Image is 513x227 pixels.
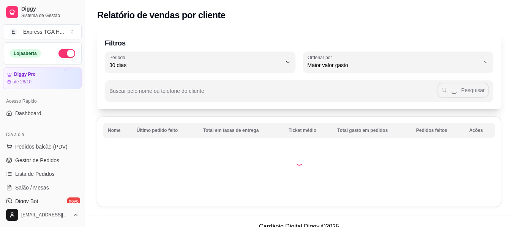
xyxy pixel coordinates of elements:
[21,13,79,19] span: Sistema de Gestão
[308,61,480,69] span: Maior valor gasto
[295,158,303,166] div: Loading
[3,154,82,166] a: Gestor de Pedidos
[3,206,82,224] button: [EMAIL_ADDRESS][DOMAIN_NAME]
[14,72,36,77] article: Diggy Pro
[3,24,82,39] button: Select a team
[3,182,82,194] a: Salão / Mesas
[109,54,128,61] label: Período
[9,49,41,58] div: Loja aberta
[15,157,59,164] span: Gestor de Pedidos
[3,95,82,107] div: Acesso Rápido
[3,67,82,89] a: Diggy Proaté 28/10
[13,79,32,85] article: até 28/10
[23,28,64,36] div: Express TGA H ...
[109,90,437,98] input: Buscar pelo nome ou telefone do cliente
[109,61,282,69] span: 30 dias
[3,107,82,119] a: Dashboard
[21,212,69,218] span: [EMAIL_ADDRESS][DOMAIN_NAME]
[15,184,49,191] span: Salão / Mesas
[3,128,82,141] div: Dia a dia
[58,49,75,58] button: Alterar Status
[15,110,41,117] span: Dashboard
[21,6,79,13] span: Diggy
[15,170,55,178] span: Lista de Pedidos
[9,28,17,36] span: E
[105,38,493,49] p: Filtros
[308,54,335,61] label: Ordenar por
[105,52,295,73] button: Período30 dias
[97,9,226,21] h2: Relatório de vendas por cliente
[3,168,82,180] a: Lista de Pedidos
[3,3,82,21] a: DiggySistema de Gestão
[15,197,38,205] span: Diggy Bot
[3,195,82,207] a: Diggy Botnovo
[303,52,494,73] button: Ordenar porMaior valor gasto
[15,143,68,150] span: Pedidos balcão (PDV)
[3,141,82,153] button: Pedidos balcão (PDV)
